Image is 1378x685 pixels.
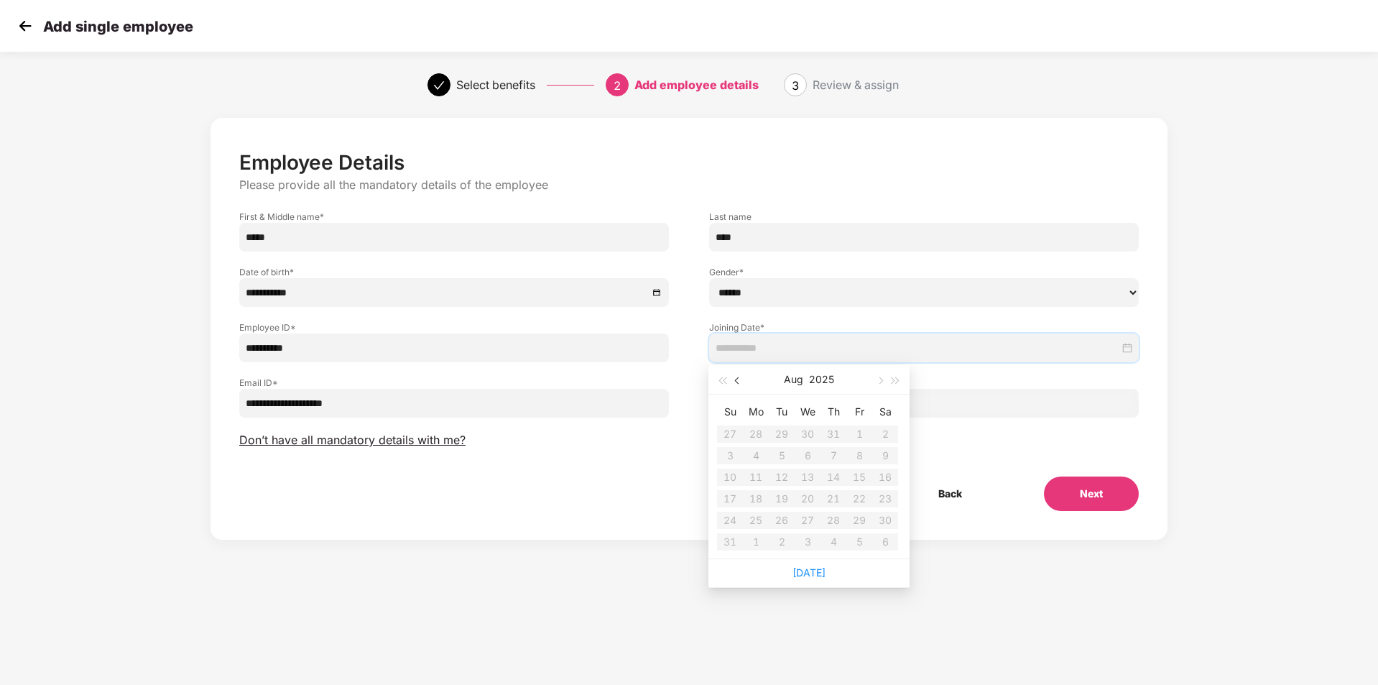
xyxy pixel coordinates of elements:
[239,321,669,334] label: Employee ID
[846,400,872,423] th: Fr
[872,400,898,423] th: Sa
[792,78,799,93] span: 3
[14,15,36,37] img: svg+xml;base64,PHN2ZyB4bWxucz0iaHR0cDovL3d3dy53My5vcmcvMjAwMC9zdmciIHdpZHRoPSIzMCIgaGVpZ2h0PSIzMC...
[709,321,1139,334] label: Joining Date
[709,211,1139,223] label: Last name
[717,400,743,423] th: Su
[813,73,899,96] div: Review & assign
[239,178,1139,193] p: Please provide all the mandatory details of the employee
[614,78,621,93] span: 2
[43,18,193,35] p: Add single employee
[239,266,669,278] label: Date of birth
[1044,477,1139,511] button: Next
[795,400,820,423] th: We
[239,150,1139,175] p: Employee Details
[709,377,1139,389] label: Phone Number
[820,400,846,423] th: Th
[902,477,998,511] button: Back
[433,80,445,91] span: check
[743,400,769,423] th: Mo
[769,400,795,423] th: Tu
[809,365,834,394] button: 2025
[239,377,669,389] label: Email ID
[239,433,466,448] span: Don’t have all mandatory details with me?
[709,266,1139,278] label: Gender
[239,211,669,223] label: First & Middle name
[792,566,826,579] a: [DATE]
[634,73,759,96] div: Add employee details
[784,365,803,394] button: Aug
[456,73,535,96] div: Select benefits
